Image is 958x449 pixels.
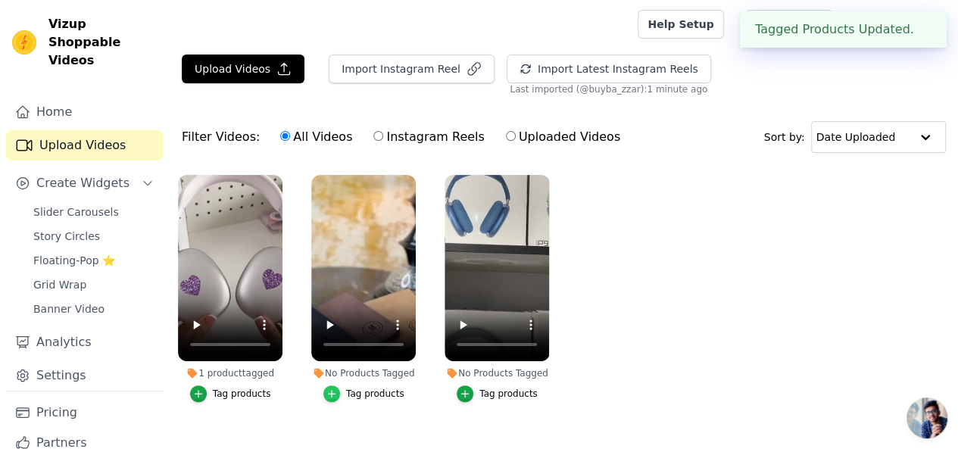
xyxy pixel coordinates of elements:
[510,83,707,95] span: Last imported (@ buyba_zzar ): 1 minute ago
[445,367,549,379] div: No Products Tagged
[33,301,105,316] span: Banner Video
[346,388,404,400] div: Tag products
[182,120,629,154] div: Filter Videos:
[178,367,282,379] div: 1 product tagged
[33,277,86,292] span: Grid Wrap
[745,10,832,39] a: Book Demo
[12,30,36,55] img: Vizup
[638,10,723,39] a: Help Setup
[190,385,271,402] button: Tag products
[33,229,100,244] span: Story Circles
[24,298,163,320] a: Banner Video
[48,15,157,70] span: Vizup Shoppable Videos
[6,398,163,428] a: Pricing
[213,388,271,400] div: Tag products
[373,131,383,141] input: Instagram Reels
[6,97,163,127] a: Home
[907,398,947,438] a: Open chat
[6,168,163,198] button: Create Widgets
[764,121,947,153] div: Sort by:
[6,360,163,391] a: Settings
[6,130,163,161] a: Upload Videos
[24,250,163,271] a: Floating-Pop ⭐
[280,131,290,141] input: All Videos
[182,55,304,83] button: Upload Videos
[914,20,931,39] button: Close
[329,55,495,83] button: Import Instagram Reel
[36,174,130,192] span: Create Widgets
[33,204,119,220] span: Slider Carousels
[33,253,115,268] span: Floating-Pop ⭐
[505,127,621,147] label: Uploaded Videos
[6,327,163,357] a: Analytics
[507,55,711,83] button: Import Latest Instagram Reels
[279,127,353,147] label: All Videos
[457,385,538,402] button: Tag products
[24,226,163,247] a: Story Circles
[373,127,485,147] label: Instagram Reels
[479,388,538,400] div: Tag products
[869,11,946,38] p: BUYBAZZAR
[740,11,947,48] div: Tagged Products Updated.
[323,385,404,402] button: Tag products
[311,367,416,379] div: No Products Tagged
[844,11,946,38] button: B BUYBAZZAR
[24,274,163,295] a: Grid Wrap
[506,131,516,141] input: Uploaded Videos
[24,201,163,223] a: Slider Carousels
